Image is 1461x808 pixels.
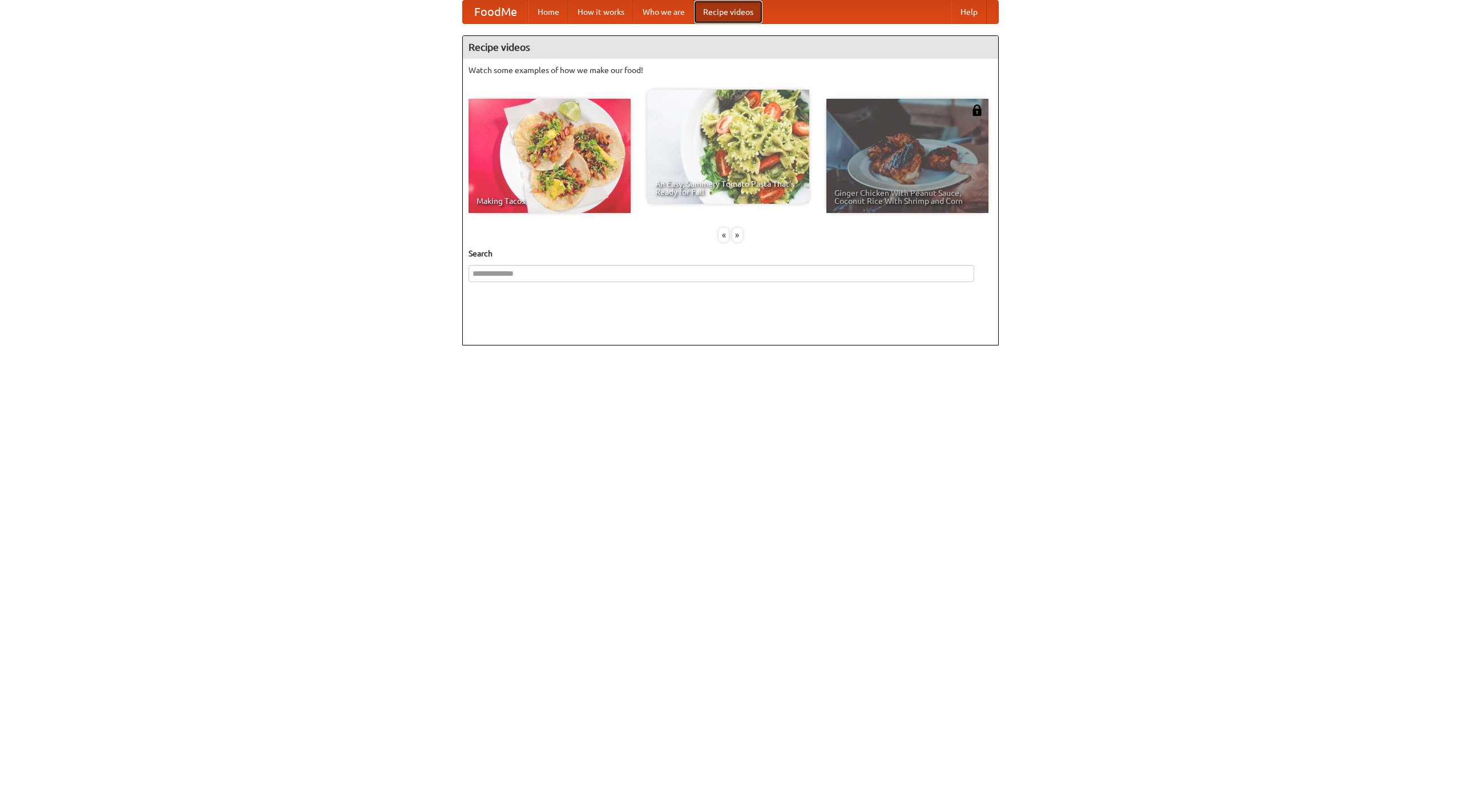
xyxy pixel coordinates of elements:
span: Making Tacos [477,197,623,205]
h4: Recipe videos [463,36,998,59]
p: Watch some examples of how we make our food! [469,65,992,76]
a: Help [951,1,987,23]
a: How it works [568,1,633,23]
h5: Search [469,248,992,259]
div: » [732,228,742,242]
div: « [719,228,729,242]
a: Who we are [633,1,694,23]
a: Recipe videos [694,1,762,23]
span: An Easy, Summery Tomato Pasta That's Ready for Fall [655,180,801,196]
a: Making Tacos [469,99,631,213]
img: 483408.png [971,104,983,116]
a: FoodMe [463,1,528,23]
a: Home [528,1,568,23]
a: An Easy, Summery Tomato Pasta That's Ready for Fall [647,90,809,204]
